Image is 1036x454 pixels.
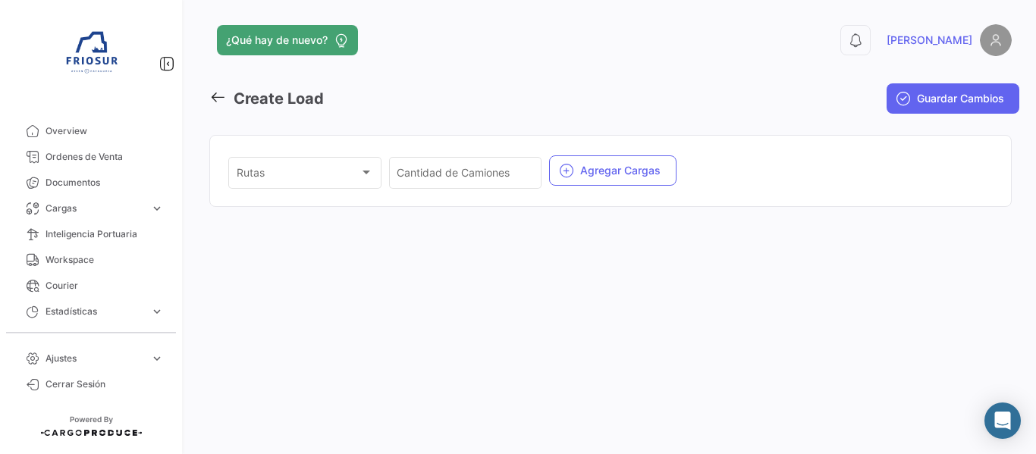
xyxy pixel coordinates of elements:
span: expand_more [150,305,164,318]
a: Overview [12,118,170,144]
span: Ordenes de Venta [46,150,164,164]
span: Workspace [46,253,164,267]
span: Cargas [46,202,144,215]
span: Courier [46,279,164,293]
a: Courier [12,273,170,299]
span: expand_more [150,352,164,365]
a: Workspace [12,247,170,273]
span: Ajustes [46,352,144,365]
button: Agregar Cargas [549,155,677,186]
span: [PERSON_NAME] [887,33,972,48]
button: Guardar Cambios [887,83,1019,114]
a: Ordenes de Venta [12,144,170,170]
button: ¿Qué hay de nuevo? [217,25,358,55]
span: Rutas [237,169,360,182]
img: 6ea6c92c-e42a-4aa8-800a-31a9cab4b7b0.jpg [53,18,129,94]
a: Inteligencia Portuaria [12,221,170,247]
span: Cerrar Sesión [46,377,164,391]
span: ¿Qué hay de nuevo? [226,33,328,48]
span: Guardar Cambios [917,91,1004,106]
img: placeholder-user.png [980,24,1012,56]
span: Overview [46,124,164,138]
span: Estadísticas [46,305,144,318]
span: Inteligencia Portuaria [46,227,164,241]
div: Abrir Intercom Messenger [984,402,1021,439]
span: expand_more [150,202,164,215]
span: Documentos [46,176,164,189]
h3: Create Load [234,88,324,110]
a: Documentos [12,170,170,196]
